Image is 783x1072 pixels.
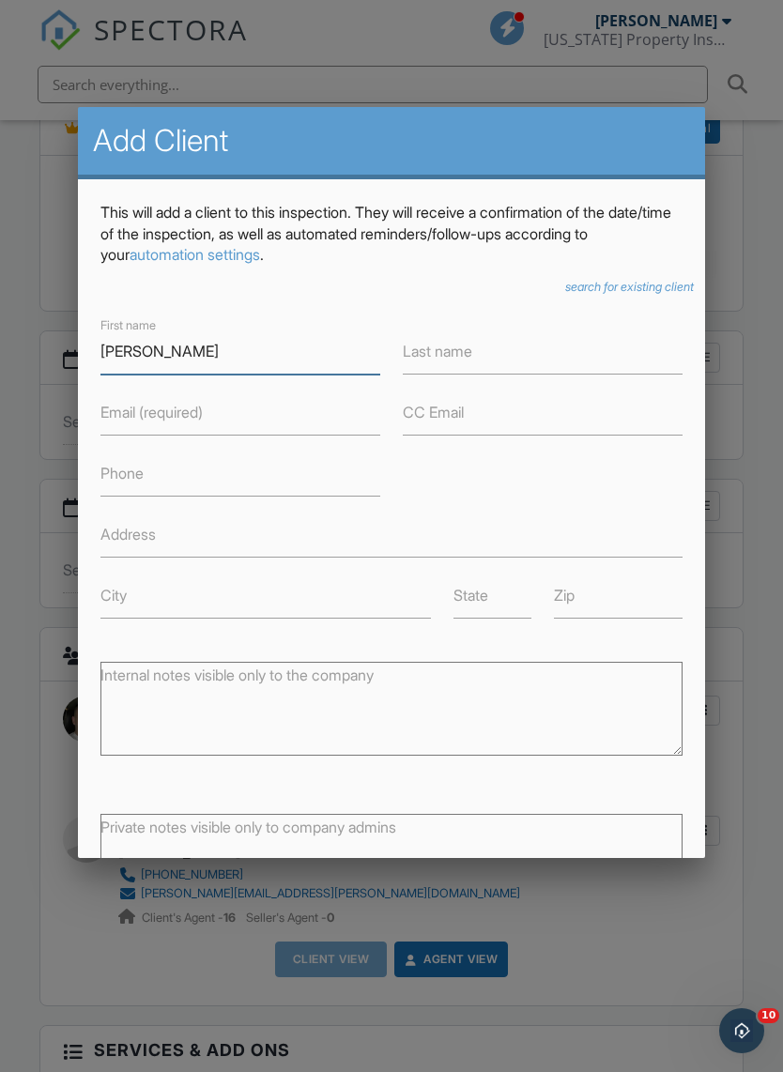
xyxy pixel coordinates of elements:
[100,817,396,837] label: Private notes visible only to company admins
[719,1008,764,1053] iframe: Intercom live chat
[100,665,374,685] label: Internal notes visible only to the company
[130,245,260,264] a: automation settings
[93,122,689,160] h2: Add Client
[100,463,144,483] label: Phone
[554,585,575,605] label: Zip
[758,1008,779,1023] span: 10
[403,402,464,422] label: CC Email
[100,402,203,422] label: Email (required)
[403,341,472,361] label: Last name
[565,280,694,294] i: search for existing client
[100,585,127,605] label: City
[100,202,682,265] p: This will add a client to this inspection. They will receive a confirmation of the date/time of t...
[100,524,156,544] label: Address
[565,280,694,295] a: search for existing client
[453,585,488,605] label: State
[100,317,156,334] label: First name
